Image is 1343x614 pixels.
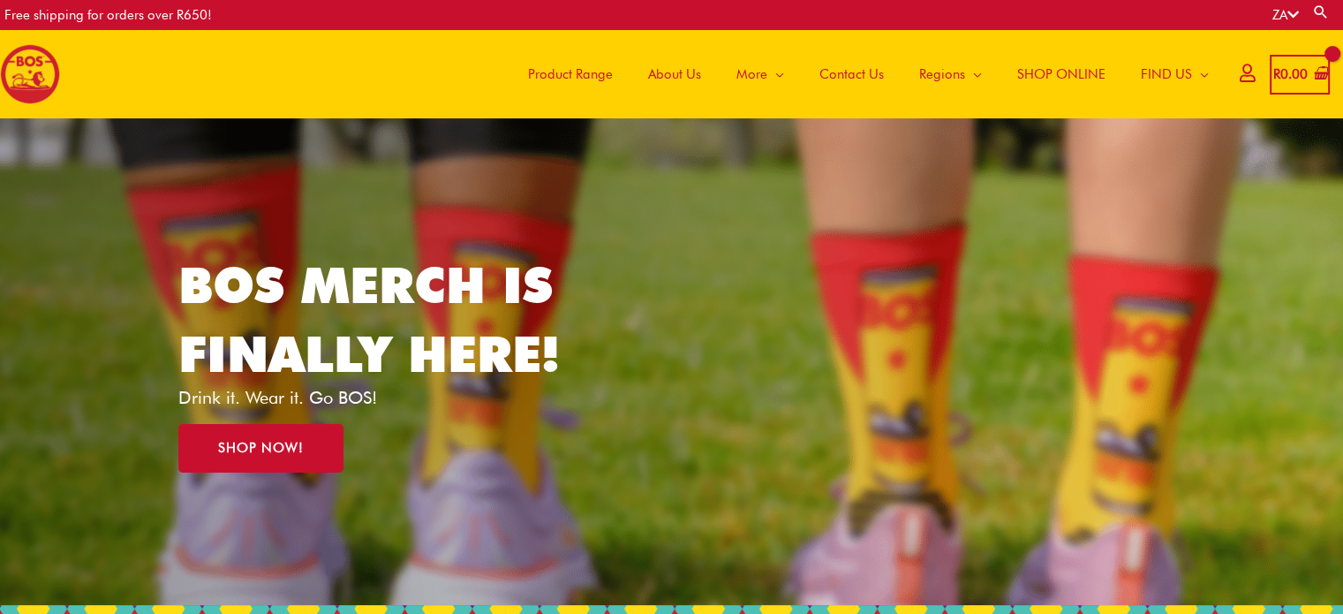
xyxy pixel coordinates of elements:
[902,30,1000,118] a: Regions
[510,30,630,118] a: Product Range
[178,424,343,473] a: SHOP NOW!
[648,48,701,101] span: About Us
[1312,4,1330,20] a: Search button
[178,389,586,406] p: Drink it. Wear it. Go BOS!
[218,442,304,455] span: SHOP NOW!
[1273,66,1280,82] span: R
[1141,48,1192,101] span: FIND US
[819,48,884,101] span: Contact Us
[497,30,1226,118] nav: Site Navigation
[719,30,802,118] a: More
[1000,30,1123,118] a: SHOP ONLINE
[528,48,613,101] span: Product Range
[1273,66,1308,82] bdi: 0.00
[919,48,965,101] span: Regions
[1270,55,1330,95] a: View Shopping Cart, empty
[1272,7,1299,23] a: ZA
[802,30,902,118] a: Contact Us
[630,30,719,118] a: About Us
[736,48,767,101] span: More
[178,255,560,383] a: BOS MERCH IS FINALLY HERE!
[1017,48,1105,101] span: SHOP ONLINE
